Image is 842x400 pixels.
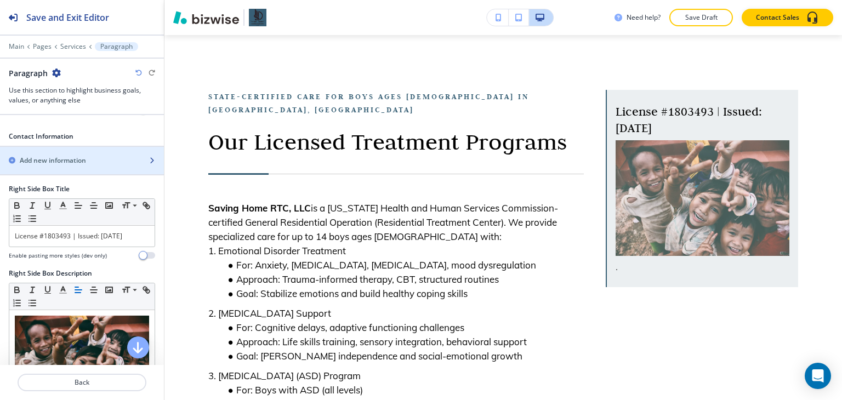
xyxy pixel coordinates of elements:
p: Paragraph [100,43,133,50]
div: Open Intercom Messenger [805,363,831,389]
p: State-Certified Care for Boys Ages [DEMOGRAPHIC_DATA] in [GEOGRAPHIC_DATA], [GEOGRAPHIC_DATA] [208,90,584,116]
p: License #1803493 | Issued: [DATE] [616,103,789,136]
h2: Contact Information [9,132,164,141]
p: Back [19,378,145,387]
p: 2. [MEDICAL_DATA] Support [208,306,584,321]
h3: Need help? [627,13,661,22]
p: . [616,140,789,274]
strong: Saving Home RTC, LLC [208,202,311,214]
p: 3. [MEDICAL_DATA] (ASD) Program [208,369,584,383]
li: Approach: Trauma-informed therapy, CBT, structured routines [223,272,584,287]
li: Goal: [PERSON_NAME] independence and social-emotional growth [223,349,584,363]
h2: Paragraph [9,67,48,79]
img: aec709f07fdf871edcc8b00815ef5a1c.webp [616,140,789,256]
p: Our Licensed Treatment Programs [208,127,584,156]
button: Contact Sales [742,9,833,26]
h2: Add new information [20,156,86,165]
h2: Save and Exit Editor [26,11,109,24]
li: For: Cognitive delays, adaptive functioning challenges [223,321,584,335]
button: Paragraph [95,42,138,51]
li: Approach: Life skills training, sensory integration, behavioral support [223,335,584,349]
h2: Right Side Box Title [9,184,70,194]
p: Save Draft [684,13,719,22]
li: Goal: Stabilize emotions and build healthy coping skills [223,287,584,301]
button: Save Draft [669,9,733,26]
h2: Right Side Box Description [9,268,92,278]
img: Bizwise Logo [173,11,239,24]
button: Back [18,374,146,391]
p: License #1803493 | Issued: [DATE] [15,231,149,241]
button: Pages [33,43,52,50]
button: Services [60,43,86,50]
p: is a [US_STATE] Health and Human Services Commission-certified General Residential Operation (Res... [208,201,584,244]
p: 1. Emotional Disorder Treatment [208,244,584,258]
p: Contact Sales [756,13,799,22]
button: Main [9,43,24,50]
h3: Use this section to highlight business goals, values, or anything else [9,85,155,105]
li: For: Anxiety, [MEDICAL_DATA], [MEDICAL_DATA], mood dysregulation [223,258,584,272]
li: For: Boys with ASD (all levels) [223,383,584,397]
h4: Enable pasting more styles (dev only) [9,252,107,260]
img: Your Logo [249,9,266,26]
